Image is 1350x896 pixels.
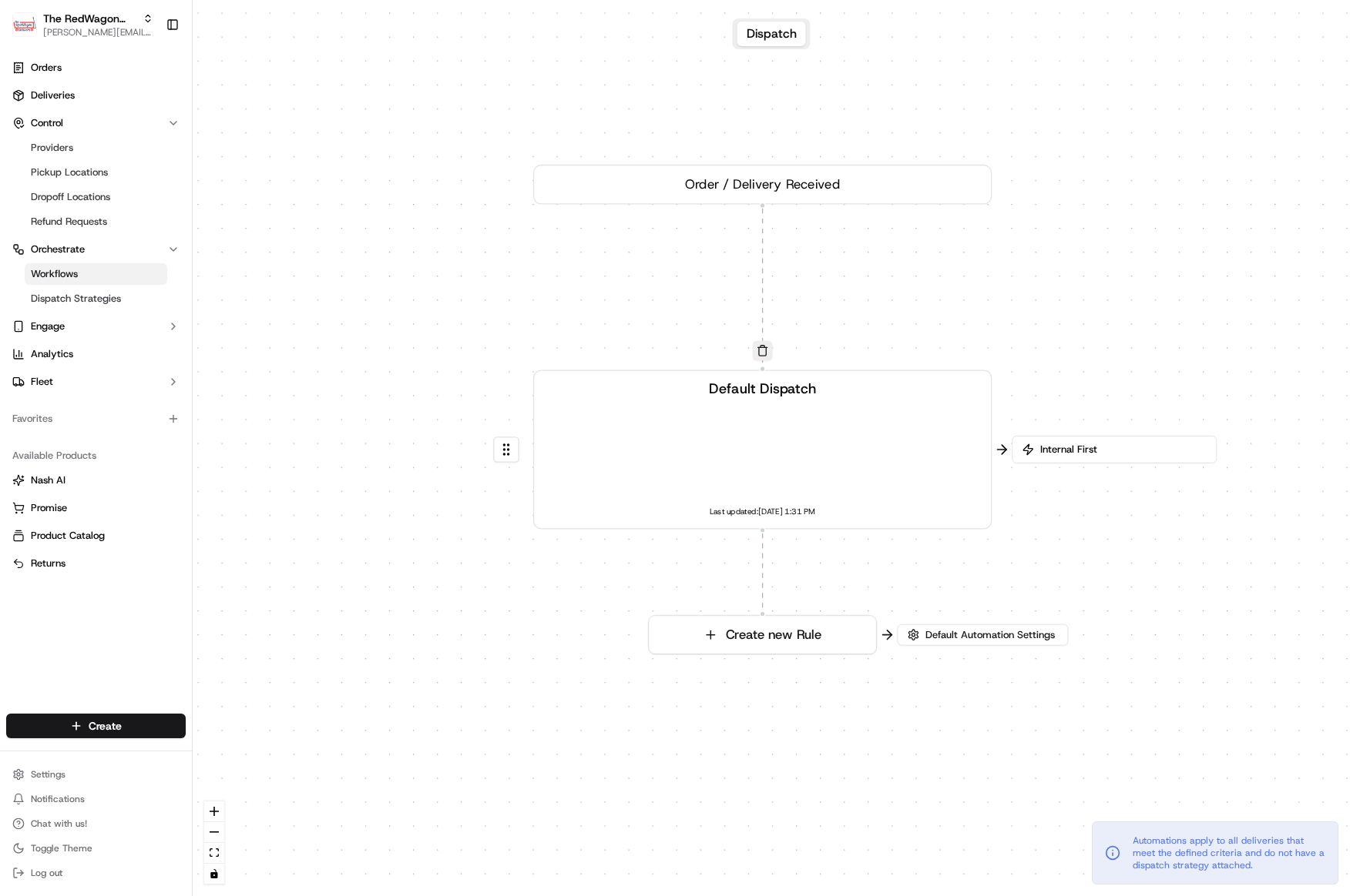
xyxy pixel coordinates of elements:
span: Refund Requests [31,215,107,229]
button: Dispatch [737,22,806,46]
a: Powered byPylon [109,260,186,272]
p: Welcome 👋 [15,62,280,86]
a: 📗Knowledge Base [9,217,124,245]
button: Returns [6,551,186,576]
a: Returns [12,557,180,570]
div: Available Products [6,443,186,468]
button: Notifications [6,788,186,810]
span: Providers [31,141,73,155]
span: Create [89,718,122,734]
button: The RedWagon DeliversThe RedWagon Delivers[PERSON_NAME][EMAIL_ADDRESS][DOMAIN_NAME] [6,6,160,43]
span: Promise [31,501,67,515]
span: Orchestrate [31,242,85,256]
button: Log out [6,862,186,884]
a: Promise [12,501,180,515]
span: Dropoff Locations [31,190,110,204]
span: Notifications [31,793,85,805]
button: zoom in [204,801,224,822]
button: Product Catalog [6,523,186,548]
button: Settings [6,764,186,785]
button: Toggle Theme [6,837,186,859]
button: Default Automation Settings [897,624,1068,646]
button: Start new chat [262,152,280,170]
div: Start new chat [52,147,253,162]
span: Toggle Theme [31,842,92,854]
span: Internal First [1037,443,1207,456]
button: Promise [6,496,186,520]
a: Product Catalog [12,529,180,543]
input: Got a question? Start typing here... [40,99,277,115]
a: Deliveries [6,83,186,108]
a: Analytics [6,342,186,366]
div: We're available if you need us! [52,162,195,175]
img: Nash [15,15,46,46]
span: Orders [31,61,62,75]
button: Create new Rule [649,616,876,654]
a: 💻API Documentation [124,217,254,245]
span: Fleet [31,375,53,389]
button: fit view [204,843,224,864]
button: Create [6,714,186,738]
span: Last updated: [DATE] 1:31 PM [710,504,815,520]
div: 📗 [15,225,28,237]
span: Knowledge Base [31,223,118,239]
span: Dispatch Strategies [31,292,121,306]
img: The RedWagon Delivers [12,12,37,37]
span: Log out [31,867,62,879]
span: Returns [31,557,65,570]
a: Workflows [25,263,167,285]
span: Pylon [153,261,186,272]
button: Fleet [6,369,186,394]
span: Pickup Locations [31,165,108,179]
span: API Documentation [146,223,247,239]
button: Chat with us! [6,813,186,834]
a: Dispatch Strategies [25,288,167,309]
span: Analytics [31,347,73,361]
button: Control [6,111,186,135]
a: Refund Requests [25,211,167,232]
span: Product Catalog [31,529,105,543]
a: Orders [6,55,186,80]
button: [PERSON_NAME][EMAIL_ADDRESS][DOMAIN_NAME] [43,26,153,38]
a: Dropoff Locations [25,186,167,208]
span: Nash AI [31,473,65,487]
div: Order / Delivery Received [533,165,992,205]
span: Deliveries [31,89,75,102]
span: Automations apply to all deliveries that meet the defined criteria and do not have a dispatch str... [1133,834,1325,871]
span: Default Dispatch [709,379,817,399]
a: Nash AI [12,473,180,487]
span: Default Automation Settings [922,628,1058,642]
button: Engage [6,314,186,339]
span: Control [31,116,63,130]
span: Chat with us! [31,817,87,830]
a: Pickup Locations [25,162,167,183]
div: Favorites [6,406,186,431]
button: Orchestrate [6,237,186,262]
span: Workflows [31,267,78,281]
span: Settings [31,768,65,781]
button: toggle interactivity [204,864,224,884]
button: The RedWagon Delivers [43,11,136,26]
span: Engage [31,319,65,333]
a: Providers [25,137,167,159]
img: 1736555255976-a54dd68f-1ca7-489b-9aae-adbdc363a1c4 [15,147,43,175]
div: 💻 [130,225,143,237]
button: Nash AI [6,468,186,493]
button: zoom out [204,822,224,843]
